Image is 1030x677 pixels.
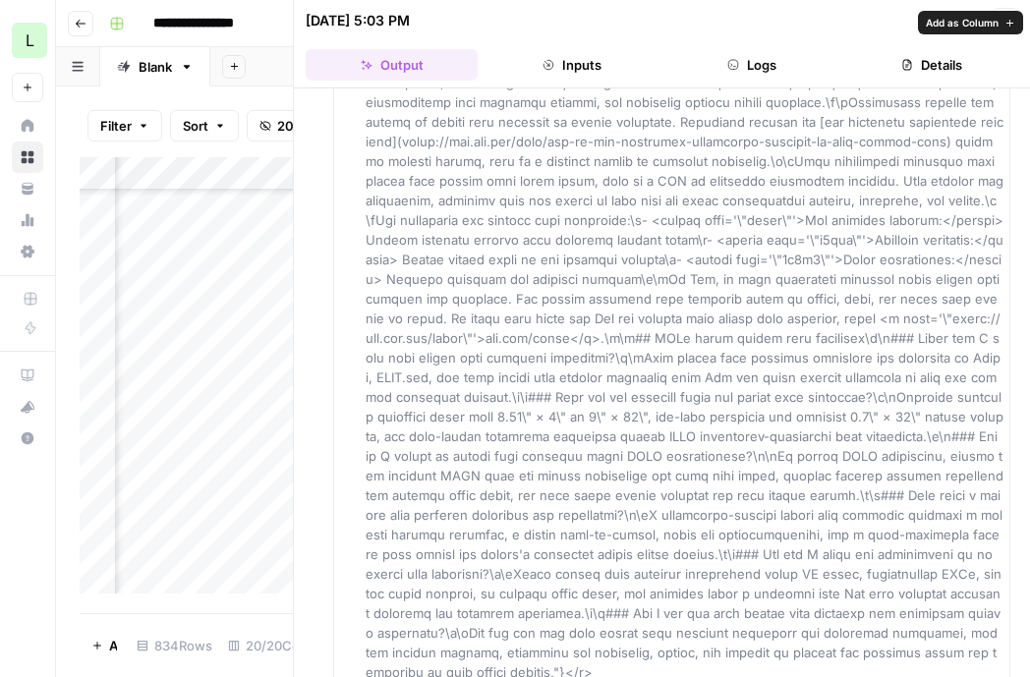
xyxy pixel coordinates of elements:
button: Help + Support [12,423,43,454]
div: 20/20 Columns [220,630,345,661]
a: Settings [12,236,43,267]
div: Blank [139,57,172,77]
a: Blank [100,47,210,86]
span: 20 Columns [277,116,352,136]
a: Usage [12,204,43,236]
a: Your Data [12,173,43,204]
button: Details [846,49,1018,81]
button: Add Row [80,630,129,661]
button: Add as Column [918,11,1023,34]
button: Sort [170,110,239,141]
button: Filter [87,110,162,141]
button: 20 Columns [247,110,365,141]
button: Output [306,49,478,81]
span: Add Row [109,636,117,655]
span: Filter [100,116,132,136]
button: Inputs [486,49,658,81]
span: Sort [183,116,208,136]
span: L [26,28,34,52]
span: Add as Column [926,15,999,30]
button: Workspace: Lob [12,16,43,65]
a: Home [12,110,43,141]
div: [DATE] 5:03 PM [306,11,410,30]
a: Browse [12,141,43,173]
div: 834 Rows [129,630,220,661]
a: AirOps Academy [12,360,43,391]
button: Logs [666,49,838,81]
div: What's new? [13,392,42,422]
button: What's new? [12,391,43,423]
